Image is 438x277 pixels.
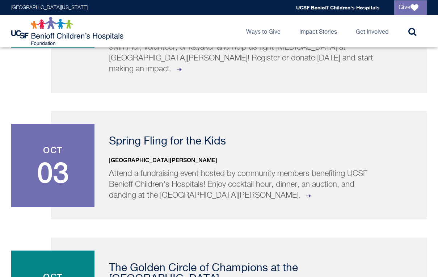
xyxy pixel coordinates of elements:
[18,158,87,187] span: 03
[109,136,409,147] p: Spring Fling for the Kids
[109,168,379,201] p: Attend a fundraising event hosted by community members benefiting UCSF Benioff Children's Hospita...
[51,111,427,219] a: Oct 03 Spring Fling for the Kids [GEOGRAPHIC_DATA][PERSON_NAME] Attend a fundraising event hosted...
[11,17,125,46] img: Logo for UCSF Benioff Children's Hospitals Foundation
[294,15,343,47] a: Impact Stories
[18,146,87,154] span: Oct
[394,0,427,15] a: Give
[11,5,88,10] a: [GEOGRAPHIC_DATA][US_STATE]
[296,4,380,11] a: UCSF Benioff Children's Hospitals
[240,15,286,47] a: Ways to Give
[350,15,394,47] a: Get Involved
[109,156,409,165] p: [GEOGRAPHIC_DATA][PERSON_NAME]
